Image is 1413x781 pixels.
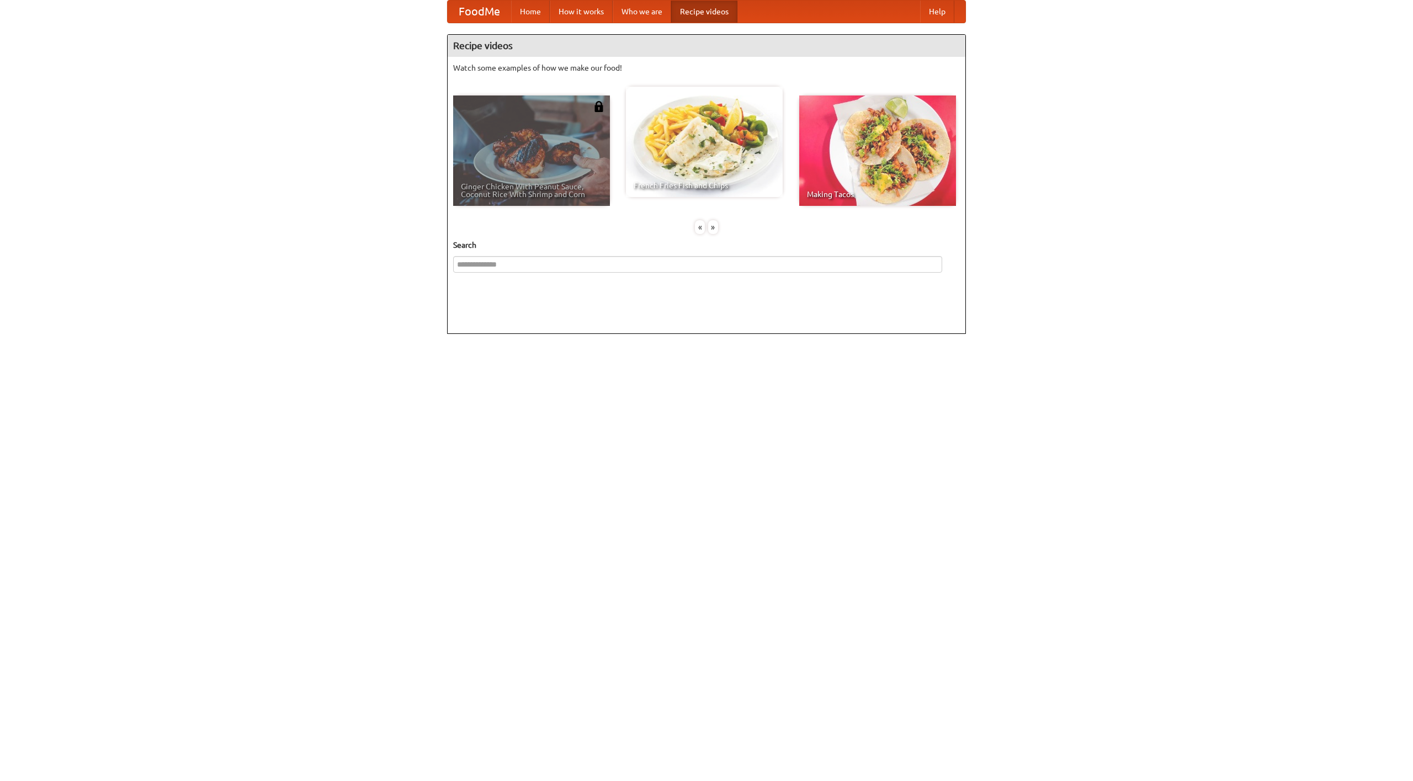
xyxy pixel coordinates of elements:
p: Watch some examples of how we make our food! [453,62,960,73]
a: Who we are [613,1,671,23]
a: Making Tacos [799,95,956,206]
h4: Recipe videos [448,35,965,57]
a: How it works [550,1,613,23]
img: 483408.png [593,101,604,112]
span: Making Tacos [807,190,948,198]
a: Recipe videos [671,1,737,23]
div: « [695,220,705,234]
a: FoodMe [448,1,511,23]
a: Home [511,1,550,23]
span: French Fries Fish and Chips [634,182,775,189]
h5: Search [453,240,960,251]
a: Help [920,1,954,23]
div: » [708,220,718,234]
a: French Fries Fish and Chips [626,87,783,197]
